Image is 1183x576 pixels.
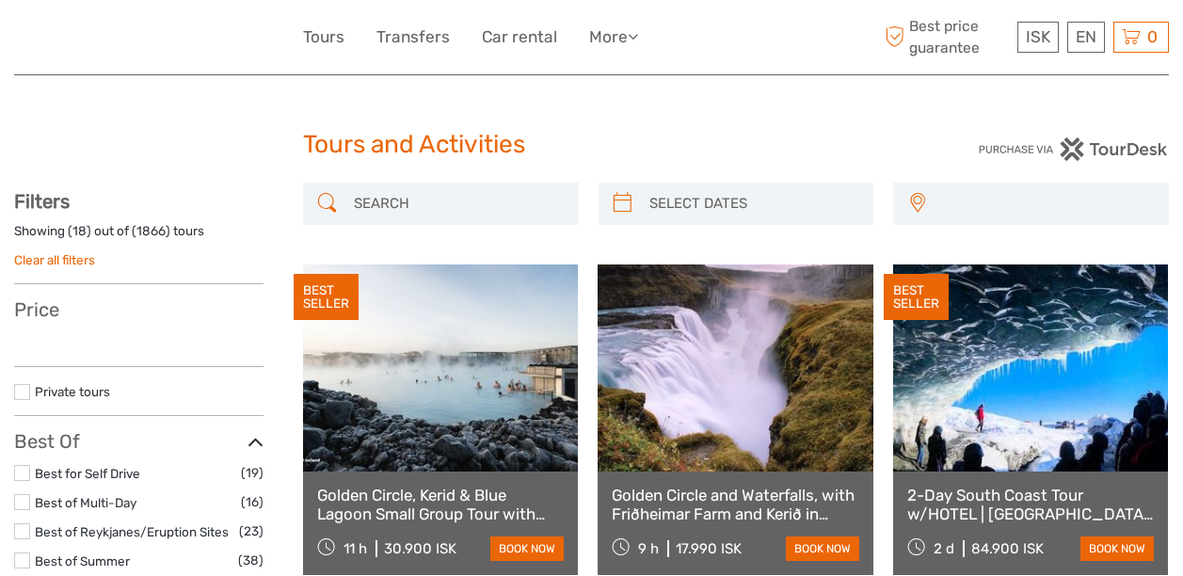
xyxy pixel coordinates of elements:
a: Tours [303,24,344,51]
a: More [589,24,638,51]
strong: Filters [14,190,70,213]
a: Best of Multi-Day [35,495,136,510]
h1: Tours and Activities [303,130,881,160]
span: (23) [239,520,264,542]
a: Best of Reykjanes/Eruption Sites [35,524,229,539]
div: 30.900 ISK [384,540,456,557]
a: 2-Day South Coast Tour w/HOTEL | [GEOGRAPHIC_DATA], [GEOGRAPHIC_DATA], [GEOGRAPHIC_DATA] & Waterf... [907,486,1154,524]
span: 9 h [638,540,659,557]
span: (16) [241,491,264,513]
a: Car rental [482,24,557,51]
div: BEST SELLER [294,274,359,321]
span: (38) [238,550,264,571]
a: book now [1080,536,1154,561]
span: 11 h [344,540,367,557]
img: PurchaseViaTourDesk.png [978,137,1169,161]
div: 17.990 ISK [676,540,742,557]
a: Transfers [376,24,450,51]
a: Private tours [35,384,110,399]
a: Golden Circle and Waterfalls, with Friðheimar Farm and Kerið in small group [612,486,858,524]
a: book now [490,536,564,561]
a: Golden Circle, Kerid & Blue Lagoon Small Group Tour with Admission Ticket [317,486,564,524]
a: book now [786,536,859,561]
a: Clear all filters [14,252,95,267]
div: EN [1067,22,1105,53]
a: Best of Summer [35,553,130,568]
input: SELECT DATES [642,187,865,220]
span: ISK [1026,27,1050,46]
input: SEARCH [346,187,569,220]
label: 1866 [136,222,166,240]
a: Best for Self Drive [35,466,140,481]
label: 18 [72,222,87,240]
span: Best price guarantee [880,16,1013,57]
div: BEST SELLER [884,274,949,321]
div: Showing ( ) out of ( ) tours [14,222,264,251]
span: 2 d [934,540,954,557]
span: (19) [241,462,264,484]
span: 0 [1144,27,1160,46]
div: 84.900 ISK [971,540,1044,557]
h3: Best Of [14,430,264,453]
h3: Price [14,298,264,321]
